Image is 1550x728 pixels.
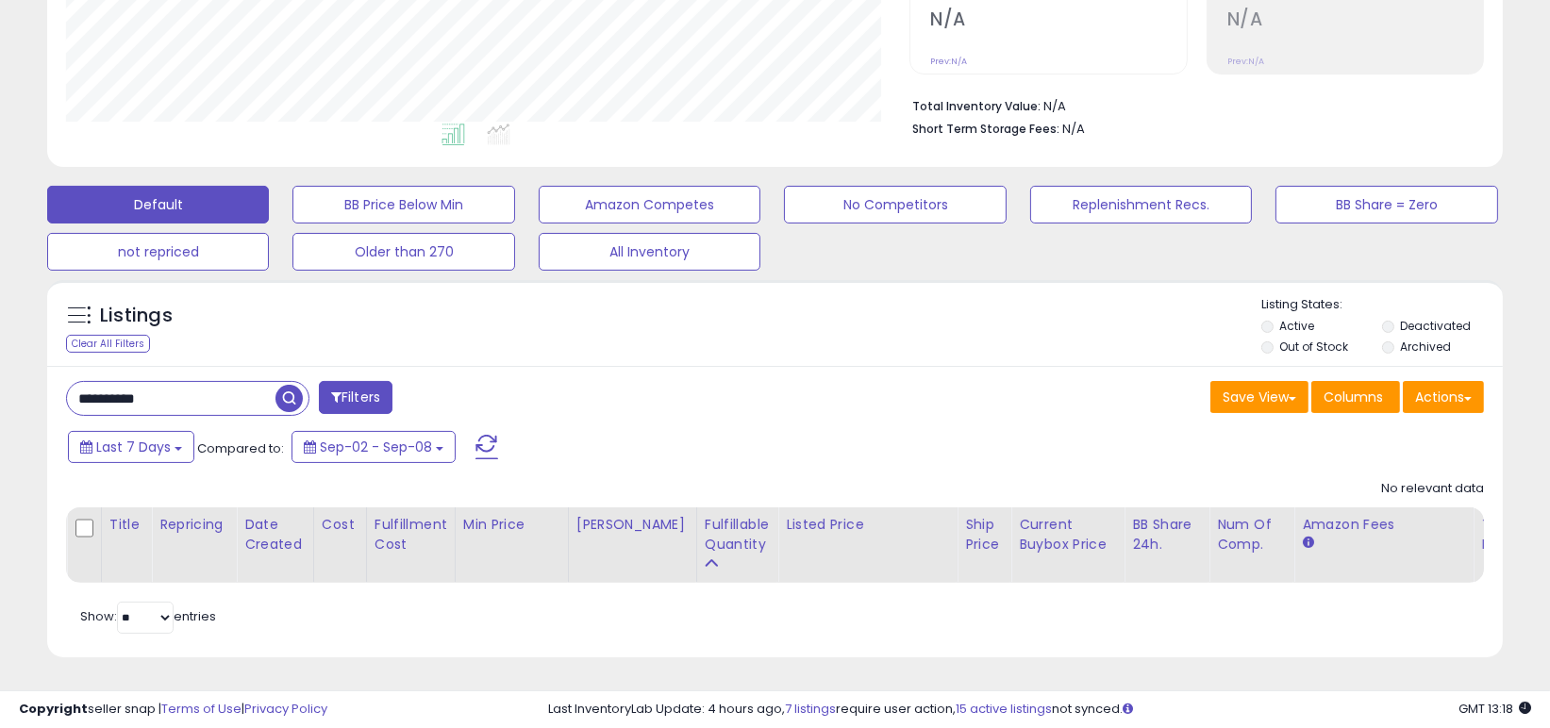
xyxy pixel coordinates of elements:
[539,233,760,271] button: All Inventory
[292,233,514,271] button: Older than 270
[785,700,836,718] a: 7 listings
[1019,515,1116,554] div: Current Buybox Price
[1062,120,1085,138] span: N/A
[66,335,150,353] div: Clear All Filters
[1279,339,1348,355] label: Out of Stock
[956,700,1052,718] a: 15 active listings
[912,93,1470,116] li: N/A
[1302,515,1465,535] div: Amazon Fees
[705,515,770,554] div: Fulfillable Quantity
[463,515,560,535] div: Min Price
[68,431,194,463] button: Last 7 Days
[1302,535,1313,552] small: Amazon Fees.
[197,439,284,457] span: Compared to:
[1400,318,1471,334] label: Deactivated
[1123,703,1133,715] i: Click here to read more about un-synced listings.
[1458,700,1531,718] span: 2025-09-16 13:18 GMT
[47,233,269,271] button: not repriced
[576,515,689,535] div: [PERSON_NAME]
[1400,339,1451,355] label: Archived
[1132,515,1201,554] div: BB Share 24h.
[320,438,432,456] span: Sep-02 - Sep-08
[96,438,171,456] span: Last 7 Days
[19,700,88,718] strong: Copyright
[159,515,228,535] div: Repricing
[1481,515,1550,554] div: Total Rev.
[292,431,456,463] button: Sep-02 - Sep-08
[1030,186,1252,223] button: Replenishment Recs.
[47,186,269,223] button: Default
[1261,296,1503,314] p: Listing States:
[1324,388,1383,406] span: Columns
[786,515,949,535] div: Listed Price
[1403,381,1484,413] button: Actions
[161,700,242,718] a: Terms of Use
[930,8,1186,34] h2: N/A
[244,700,327,718] a: Privacy Policy
[100,303,173,329] h5: Listings
[322,515,358,535] div: Cost
[912,121,1059,137] b: Short Term Storage Fees:
[1217,515,1286,554] div: Num of Comp.
[292,186,514,223] button: BB Price Below Min
[80,607,216,625] span: Show: entries
[1210,381,1308,413] button: Save View
[109,515,143,535] div: Title
[1279,318,1314,334] label: Active
[375,515,447,554] div: Fulfillment Cost
[1311,381,1400,413] button: Columns
[19,701,327,719] div: seller snap | |
[912,98,1041,114] b: Total Inventory Value:
[1381,480,1484,498] div: No relevant data
[784,186,1006,223] button: No Competitors
[930,56,967,67] small: Prev: N/A
[539,186,760,223] button: Amazon Competes
[1275,186,1497,223] button: BB Share = Zero
[965,515,1003,554] div: Ship Price
[319,381,392,414] button: Filters
[1227,56,1264,67] small: Prev: N/A
[1227,8,1483,34] h2: N/A
[548,701,1531,719] div: Last InventoryLab Update: 4 hours ago, require user action, not synced.
[244,515,306,554] div: Date Created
